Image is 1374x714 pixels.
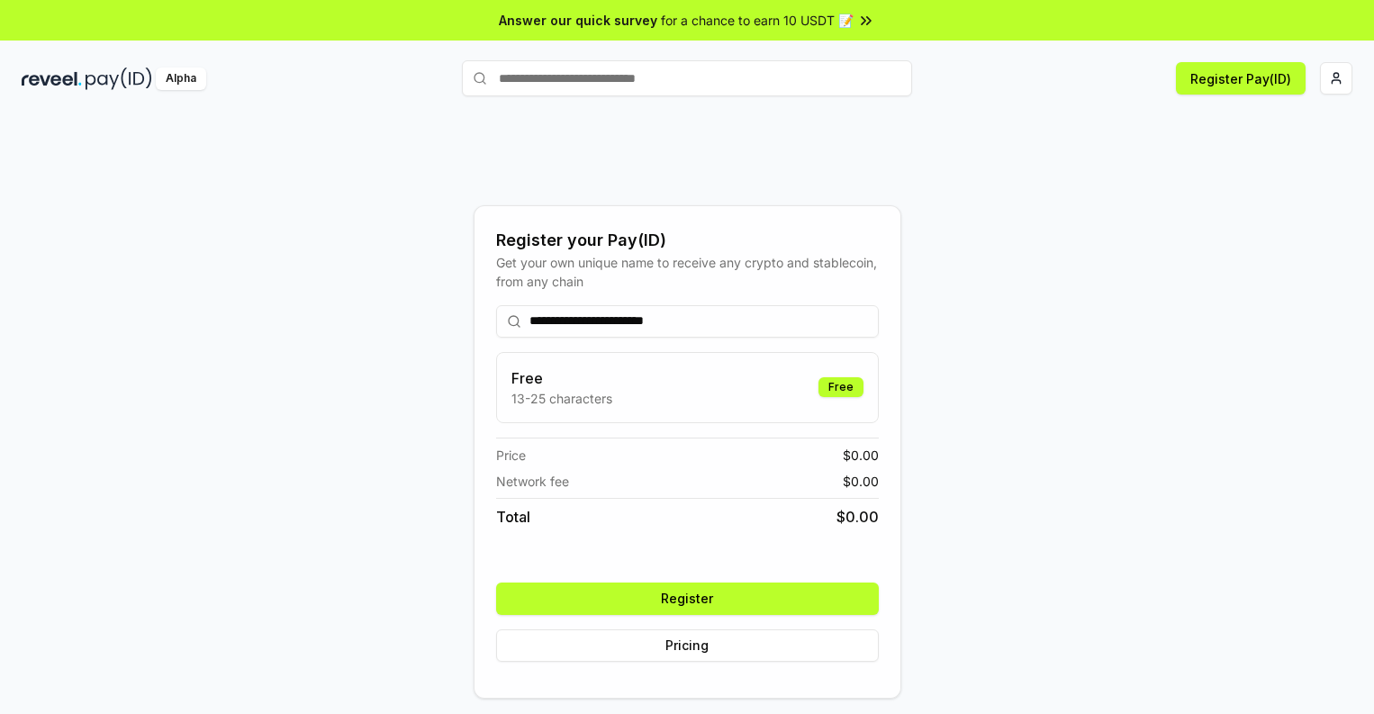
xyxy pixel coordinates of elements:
[496,472,569,491] span: Network fee
[496,446,526,465] span: Price
[511,367,612,389] h3: Free
[496,506,530,528] span: Total
[496,253,879,291] div: Get your own unique name to receive any crypto and stablecoin, from any chain
[499,11,657,30] span: Answer our quick survey
[156,68,206,90] div: Alpha
[836,506,879,528] span: $ 0.00
[818,377,863,397] div: Free
[496,629,879,662] button: Pricing
[843,446,879,465] span: $ 0.00
[843,472,879,491] span: $ 0.00
[661,11,854,30] span: for a chance to earn 10 USDT 📝
[86,68,152,90] img: pay_id
[496,583,879,615] button: Register
[511,389,612,408] p: 13-25 characters
[1176,62,1306,95] button: Register Pay(ID)
[22,68,82,90] img: reveel_dark
[496,228,879,253] div: Register your Pay(ID)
